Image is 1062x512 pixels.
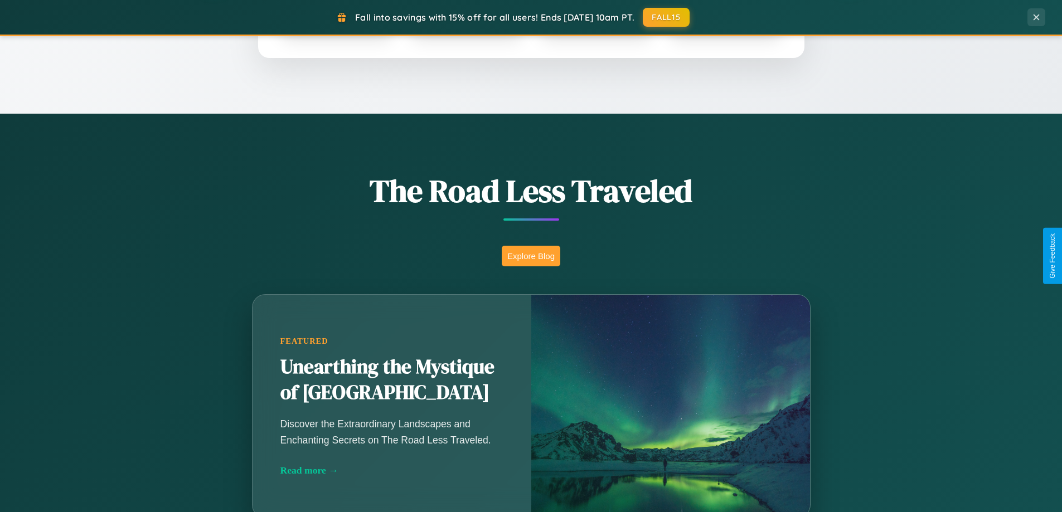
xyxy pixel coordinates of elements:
div: Read more → [280,465,503,476]
div: Featured [280,337,503,346]
p: Discover the Extraordinary Landscapes and Enchanting Secrets on The Road Less Traveled. [280,416,503,447]
h2: Unearthing the Mystique of [GEOGRAPHIC_DATA] [280,354,503,406]
span: Fall into savings with 15% off for all users! Ends [DATE] 10am PT. [355,12,634,23]
button: Explore Blog [502,246,560,266]
button: FALL15 [643,8,690,27]
div: Give Feedback [1049,233,1056,279]
h1: The Road Less Traveled [197,169,866,212]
